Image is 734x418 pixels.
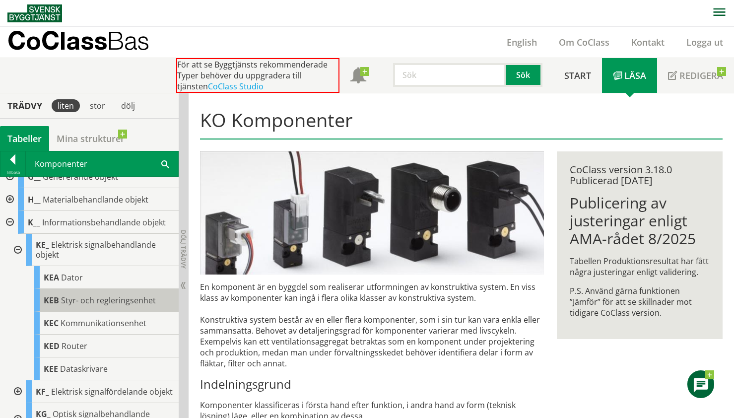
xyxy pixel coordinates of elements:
img: pilotventiler.jpg [200,151,544,275]
a: Logga ut [675,36,734,48]
h3: Indelningsgrund [200,377,544,392]
div: dölj [115,99,141,112]
span: Sök i tabellen [161,158,169,169]
span: Elektrisk signalbehandlande objekt [36,239,156,260]
a: Mina strukturer [49,126,132,151]
span: H__ [28,194,41,205]
div: Gå till informationssidan för CoClass Studio [8,380,179,403]
span: Elektrisk signalfördelande objekt [51,386,173,397]
span: Läsa [624,70,646,81]
span: Bas [107,26,149,55]
div: Gå till informationssidan för CoClass Studio [16,289,179,312]
span: KED [44,341,60,351]
div: Gå till informationssidan för CoClass Studio [16,335,179,357]
span: Kommunikationsenhet [61,318,146,329]
button: Sök [506,63,542,87]
p: Tabellen Produktionsresultat har fått några justeringar enligt validering. [570,256,709,278]
span: KE_ [36,239,49,250]
div: CoClass version 3.18.0 Publicerad [DATE] [570,164,709,186]
h1: Publicering av justeringar enligt AMA-rådet 8/2025 [570,194,709,248]
div: Tillbaka [0,168,25,176]
div: liten [52,99,80,112]
span: Redigera [679,70,723,81]
span: Notifikationer [350,69,366,84]
div: För att se Byggtjänsts rekommenderade Typer behöver du uppgradera till tjänsten [176,58,339,93]
a: Läsa [602,58,657,93]
span: Styr- och regleringsenhet [61,295,156,306]
span: KEB [44,295,59,306]
span: Router [62,341,87,351]
div: Komponenter [26,151,178,176]
a: CoClassBas [7,27,171,58]
div: Gå till informationssidan för CoClass Studio [16,357,179,380]
p: P.S. Använd gärna funktionen ”Jämför” för att se skillnader mot tidigare CoClass version. [570,285,709,318]
div: stor [84,99,111,112]
div: Gå till informationssidan för CoClass Studio [16,312,179,335]
span: Start [564,70,591,81]
span: Materialbehandlande objekt [43,194,148,205]
a: Om CoClass [548,36,620,48]
span: Informationsbehandlande objekt [42,217,166,228]
div: Trädvy [2,100,48,111]
h1: KO Komponenter [200,109,723,139]
span: KEE [44,363,58,374]
input: Sök [393,63,506,87]
span: KF_ [36,386,49,397]
a: English [496,36,548,48]
p: CoClass [7,35,149,46]
span: Dator [61,272,83,283]
span: K__ [28,217,40,228]
a: Kontakt [620,36,675,48]
span: G__ [28,171,41,182]
a: CoClass Studio [208,81,264,92]
div: Gå till informationssidan för CoClass Studio [16,266,179,289]
span: Genererande objekt [43,171,118,182]
a: Redigera [657,58,734,93]
span: Dataskrivare [60,363,108,374]
span: KEC [44,318,59,329]
a: Start [553,58,602,93]
div: Gå till informationssidan för CoClass Studio [8,234,179,380]
span: KEA [44,272,59,283]
span: Dölj trädvy [179,230,188,269]
img: Svensk Byggtjänst [7,4,62,22]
